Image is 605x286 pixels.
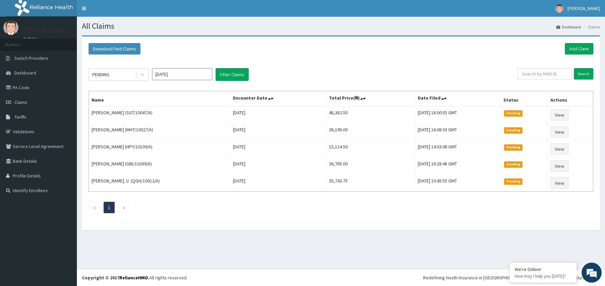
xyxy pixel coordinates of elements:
[326,141,415,158] td: 15,114.50
[582,24,600,30] li: Claims
[230,141,326,158] td: [DATE]
[504,144,522,150] span: Pending
[230,124,326,141] td: [DATE]
[551,160,569,172] a: View
[89,158,230,175] td: [PERSON_NAME] (GBI/10269/A)
[23,36,39,41] a: Online
[89,175,230,192] td: [PERSON_NAME]. U. (QGH/10012/A)
[565,43,593,54] a: Add Claim
[504,127,522,133] span: Pending
[504,110,522,116] span: Pending
[108,204,110,210] a: Page 1 is your current page
[326,175,415,192] td: 35,743.75
[89,43,140,54] button: Download Paid Claims
[89,106,230,124] td: [PERSON_NAME] (SUT/10047/A)
[415,106,500,124] td: [DATE] 18:00:55 GMT
[14,114,26,120] span: Tariffs
[230,106,326,124] td: [DATE]
[548,91,593,107] th: Actions
[89,141,230,158] td: [PERSON_NAME] (HPY/10109/A)
[23,27,67,33] p: [PERSON_NAME]
[501,91,548,107] th: Status
[14,70,36,76] span: Dashboard
[515,273,572,279] p: How may I help you today?
[504,178,522,184] span: Pending
[551,109,569,121] a: View
[122,204,125,210] a: Next page
[326,91,415,107] th: Total Price(₦)
[551,177,569,189] a: View
[415,158,500,175] td: [DATE] 16:28:48 GMT
[415,124,500,141] td: [DATE] 16:08:03 GMT
[14,99,27,105] span: Claims
[326,106,415,124] td: 48,382.50
[92,71,109,78] div: PENDING
[517,68,572,80] input: Search by HMO ID
[230,158,326,175] td: [DATE]
[152,68,212,80] input: Select Month and Year
[415,175,500,192] td: [DATE] 10:45:55 GMT
[93,204,96,210] a: Previous page
[82,275,149,281] strong: Copyright © 2017 .
[415,141,500,158] td: [DATE] 14:03:08 GMT
[230,175,326,192] td: [DATE]
[82,22,600,30] h1: All Claims
[230,91,326,107] th: Encounter Date
[216,68,249,81] button: Filter Claims
[568,5,600,11] span: [PERSON_NAME]
[326,158,415,175] td: 36,765.00
[551,126,569,138] a: View
[555,4,564,13] img: User Image
[119,275,148,281] a: RelianceHMO
[574,68,593,80] input: Search
[556,24,581,30] a: Dashboard
[3,20,18,35] img: User Image
[89,91,230,107] th: Name
[504,161,522,167] span: Pending
[77,269,605,286] footer: All rights reserved.
[326,124,415,141] td: 38,190.00
[551,143,569,155] a: View
[14,55,48,61] span: Switch Providers
[515,266,572,272] div: We're Online!
[415,91,500,107] th: Date Filed
[89,124,230,141] td: [PERSON_NAME] (MHT/10027/A)
[423,274,600,281] div: Redefining Heath Insurance in [GEOGRAPHIC_DATA] using Telemedicine and Data Science!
